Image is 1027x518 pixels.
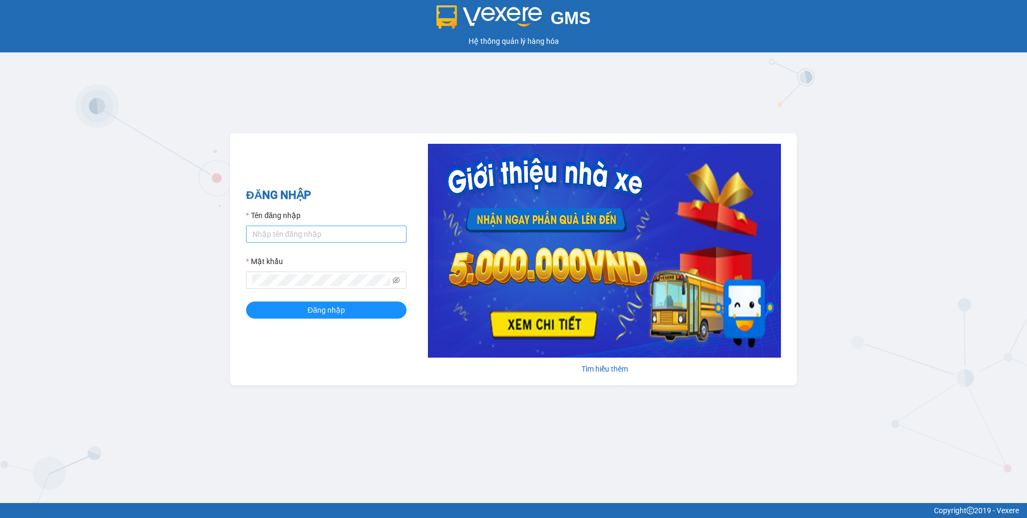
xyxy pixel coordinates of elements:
span: copyright [967,507,974,514]
input: Mật khẩu [252,274,390,286]
span: Đăng nhập [308,304,345,316]
input: Tên đăng nhập [246,226,407,243]
div: Tìm hiểu thêm [428,363,781,375]
img: logo 2 [436,5,542,29]
div: Hệ thống quản lý hàng hóa [3,35,1024,47]
span: GMS [550,8,591,28]
a: GMS [436,16,591,25]
label: Tên đăng nhập [246,210,301,221]
div: Copyright 2019 - Vexere [8,505,1019,516]
h2: ĐĂNG NHẬP [246,187,407,204]
span: eye-invisible [393,276,400,284]
label: Mật khẩu [246,256,283,267]
img: banner-0 [428,144,781,358]
button: Đăng nhập [246,301,407,319]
